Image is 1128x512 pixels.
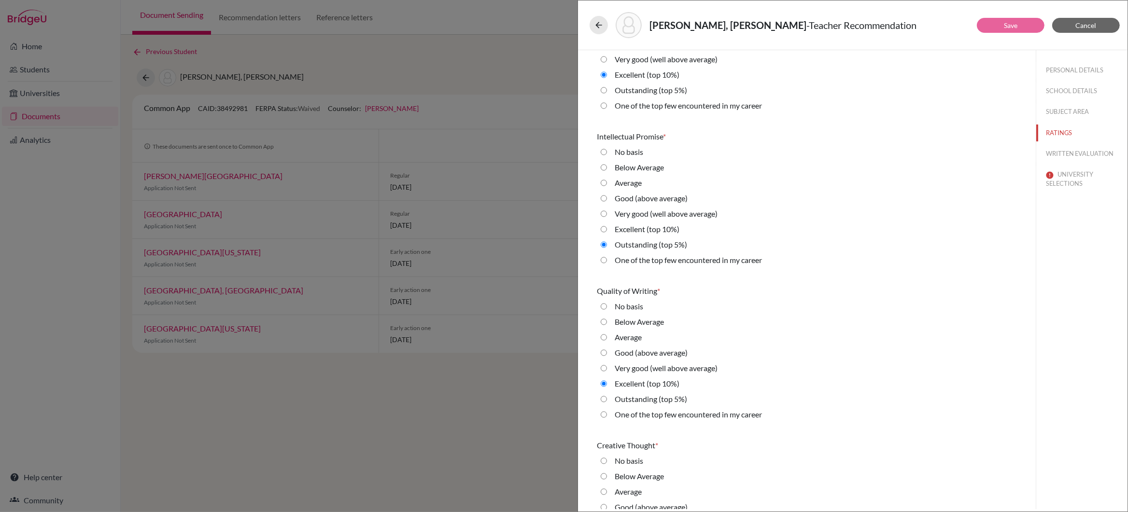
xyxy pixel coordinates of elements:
[1036,145,1128,162] button: WRITTEN EVALUATION
[615,84,687,96] label: Outstanding (top 5%)
[1036,166,1128,192] button: UNIVERSITY SELECTIONS
[615,208,718,220] label: Very good (well above average)
[615,316,664,328] label: Below Average
[1036,103,1128,120] button: SUBJECT AREA
[1046,171,1054,179] img: error-544570611efd0a2d1de9.svg
[597,132,663,141] span: Intellectual Promise
[806,19,916,31] span: - Teacher Recommendation
[615,393,687,405] label: Outstanding (top 5%)
[615,486,642,498] label: Average
[615,301,643,312] label: No basis
[615,332,642,343] label: Average
[615,378,679,389] label: Excellent (top 10%)
[597,441,655,450] span: Creative Thought
[615,162,664,173] label: Below Average
[615,239,687,250] label: Outstanding (top 5%)
[615,100,762,111] label: One of the top few encountered in my career
[1036,125,1128,141] button: RATINGS
[1036,83,1128,99] button: SCHOOL DETAILS
[615,146,643,158] label: No basis
[597,286,657,295] span: Quality of Writing
[615,470,664,482] label: Below Average
[649,19,806,31] strong: [PERSON_NAME], [PERSON_NAME]
[615,54,718,65] label: Very good (well above average)
[615,254,762,266] label: One of the top few encountered in my career
[615,223,679,235] label: Excellent (top 10%)
[615,362,718,374] label: Very good (well above average)
[615,455,643,467] label: No basis
[615,409,762,420] label: One of the top few encountered in my career
[615,347,688,359] label: Good (above average)
[615,69,679,81] label: Excellent (top 10%)
[615,193,688,204] label: Good (above average)
[615,177,642,189] label: Average
[1036,62,1128,79] button: PERSONAL DETAILS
